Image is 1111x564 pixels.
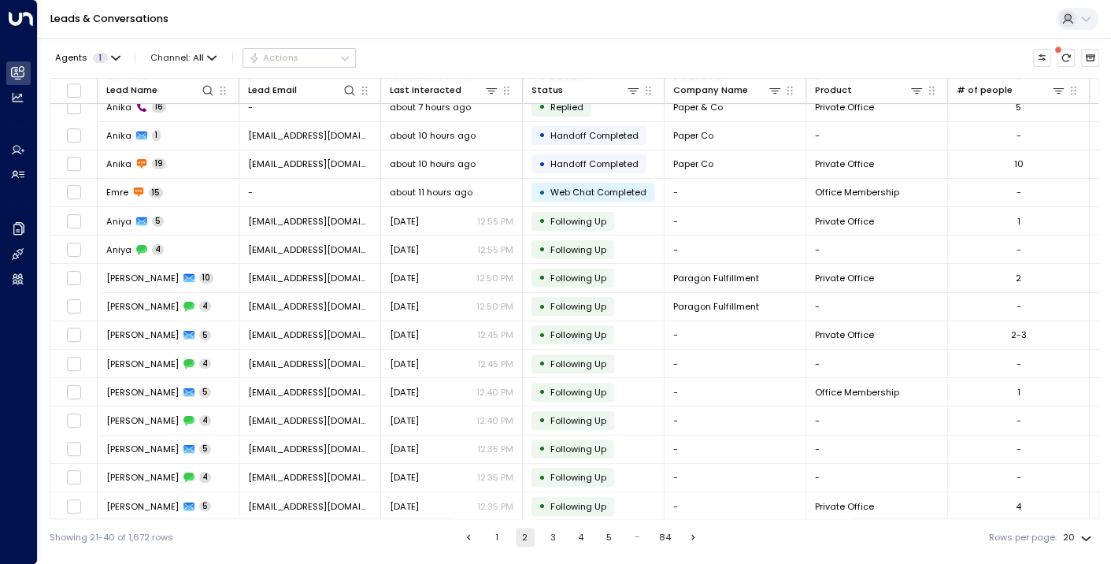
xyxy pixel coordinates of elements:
button: Actions [243,48,356,67]
span: about 10 hours ago [390,129,476,142]
div: • [539,410,546,431]
div: Lead Name [106,83,215,98]
td: - [806,293,948,321]
span: Web Chat Completed [550,186,646,199]
span: 10 [199,273,213,284]
span: Handoff Completed [550,129,639,142]
span: Following Up [550,443,606,455]
span: about 7 hours ago [390,101,471,113]
div: • [539,96,546,117]
td: - [665,464,806,492]
td: - [665,207,806,235]
p: 12:40 PM [476,414,513,427]
td: - [239,179,381,206]
div: • [539,210,546,232]
div: Status [531,83,563,98]
div: • [539,438,546,459]
div: Company Name [673,83,748,98]
button: Go to page 84 [656,528,675,547]
div: # of people [957,83,1065,98]
div: • [539,381,546,403]
span: Anika [106,158,131,170]
div: • [539,325,546,346]
div: Lead Name [106,83,157,98]
span: Private Office [815,328,874,341]
span: Office Membership [815,186,899,199]
div: 20 [1063,528,1094,547]
span: Vinson [106,471,179,484]
span: Vinson [106,443,179,455]
span: fkhan@paragonfulfillment.com [248,300,372,313]
span: 5 [199,443,211,455]
p: 12:50 PM [476,300,513,313]
p: 12:50 PM [476,272,513,284]
span: Following Up [550,500,606,513]
p: 12:55 PM [477,243,513,256]
div: Lead Email [248,83,357,98]
span: nailedbyaniya@gmail.com [248,215,372,228]
div: - [1017,358,1021,370]
span: 5 [152,216,164,227]
div: Status [531,83,640,98]
span: 4 [199,301,211,312]
button: Channel:All [146,49,222,66]
span: anika@getuniti.com [248,129,372,142]
div: 2-3 [1011,328,1027,341]
span: Rohan Sanghavi [106,328,179,341]
div: 1 [1017,386,1020,399]
div: - [1017,300,1021,313]
p: 12:35 PM [477,443,513,455]
button: Agents1 [50,49,124,66]
span: Fahim Khan [106,272,179,284]
div: - [1017,471,1021,484]
button: page 2 [516,528,535,547]
span: Toggle select row [66,299,82,314]
span: Toggle select row [66,184,82,200]
span: Meg [106,500,179,513]
span: about 11 hours ago [390,186,472,199]
span: rohan.sanghavi7@gmail.com [248,328,372,341]
span: Private Office [815,215,874,228]
div: Product [815,83,924,98]
div: Actions [249,52,298,63]
span: mbrewer.sfglife@gmail.com [248,500,372,513]
span: 4 [199,358,211,369]
td: - [806,122,948,150]
span: Office Membership [815,386,899,399]
div: Product [815,83,852,98]
span: Yesterday [390,272,419,284]
span: Following Up [550,272,606,284]
td: - [806,436,948,463]
button: Go to previous page [459,528,478,547]
td: - [665,350,806,377]
label: Rows per page: [989,531,1057,544]
td: - [806,236,948,263]
span: 5 [199,501,211,512]
div: Last Interacted [390,83,498,98]
div: - [1017,129,1021,142]
span: nailedbyaniya@gmail.com [248,243,372,256]
div: 2 [1016,272,1021,284]
div: - [1017,443,1021,455]
td: - [806,464,948,492]
span: Agents [55,54,87,62]
div: • [539,154,546,175]
p: 12:35 PM [477,500,513,513]
span: Anika [106,129,131,142]
span: mikedinh92@gmail.com [248,414,372,427]
span: fkhan@paragonfulfillment.com [248,272,372,284]
span: Toggle select row [66,99,82,115]
span: Toggle select row [66,469,82,485]
div: Last Interacted [390,83,461,98]
span: Paper Co [673,129,713,142]
span: Following Up [550,328,606,341]
span: vkm-tg@hotmail.com [248,471,372,484]
td: - [665,406,806,434]
p: 12:45 PM [477,328,513,341]
span: Fahim Khan [106,300,179,313]
button: Go to page 1 [487,528,506,547]
span: Paper & Co [673,101,723,113]
span: Aniya [106,243,131,256]
span: 1 [93,53,108,63]
div: … [628,528,646,547]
